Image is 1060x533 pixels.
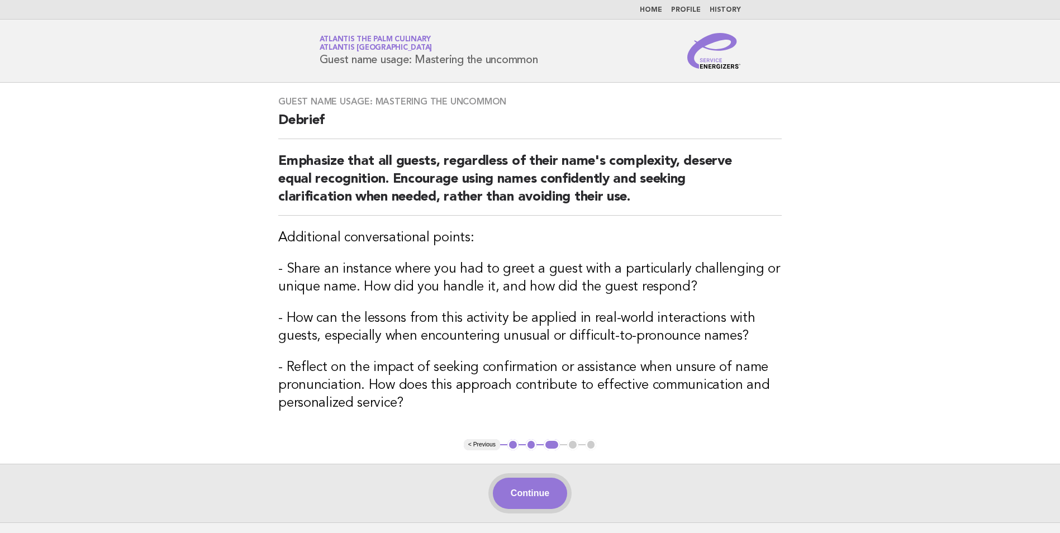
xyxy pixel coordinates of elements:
h3: - Share an instance where you had to greet a guest with a particularly challenging or unique name... [278,260,782,296]
h1: Guest name usage: Mastering the uncommon [320,36,538,65]
h3: Additional conversational points: [278,229,782,247]
h3: - Reflect on the impact of seeking confirmation or assistance when unsure of name pronunciation. ... [278,359,782,412]
a: Atlantis The Palm CulinaryAtlantis [GEOGRAPHIC_DATA] [320,36,432,51]
h2: Emphasize that all guests, regardless of their name's complexity, deserve equal recognition. Enco... [278,153,782,216]
a: History [710,7,741,13]
button: Continue [493,478,567,509]
h3: - How can the lessons from this activity be applied in real-world interactions with guests, espec... [278,310,782,345]
h2: Debrief [278,112,782,139]
button: 2 [526,439,537,450]
button: < Previous [464,439,500,450]
button: 3 [544,439,560,450]
a: Profile [671,7,701,13]
button: 1 [507,439,519,450]
h3: Guest name usage: Mastering the uncommon [278,96,782,107]
span: Atlantis [GEOGRAPHIC_DATA] [320,45,432,52]
a: Home [640,7,662,13]
img: Service Energizers [687,33,741,69]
